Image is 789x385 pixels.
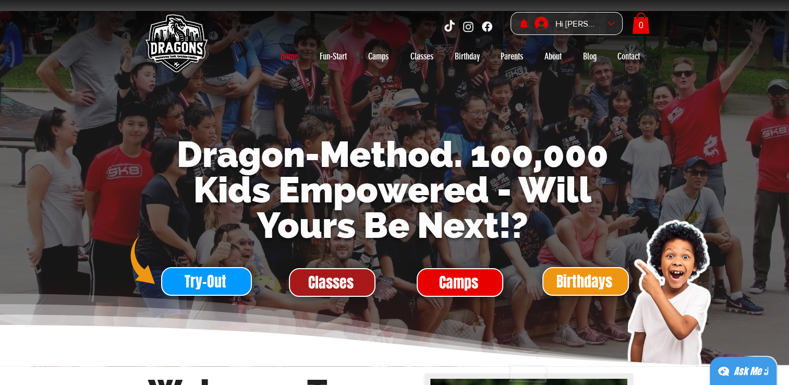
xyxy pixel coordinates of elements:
a: About [534,48,573,65]
a: Camps [358,48,399,65]
p: Birthday [450,48,485,65]
p: Home [275,48,303,65]
img: Skate Dragons logo with the slogan 'Empowering Youth, Enriching Families' in Singapore. [139,8,212,81]
a: Blog [573,48,607,65]
span: Try-Out [185,271,226,292]
p: Contact [612,48,645,65]
a: Classes [399,48,444,65]
a: Birthdays [542,267,629,296]
a: Birthday [444,48,490,65]
div: [PERSON_NAME] [552,16,604,32]
a: Notifications [518,18,529,29]
p: Classes [405,48,439,65]
p: Camps [363,48,394,65]
a: Try-Out [161,267,252,296]
a: Camps [417,268,503,297]
span: Classes [308,272,354,293]
ul: Social Bar [443,20,494,33]
p: About [539,48,567,65]
a: Contact [607,48,651,65]
a: Home [270,48,309,65]
p: Fun-Start [314,48,352,65]
div: Ask Me ;) [734,364,768,379]
span: Camps [439,272,478,293]
a: Fun-Start [309,48,358,65]
a: Parents [490,48,534,65]
p: Parents [495,48,528,65]
text: 0 [638,20,643,30]
span: Birthdays [556,271,612,292]
div: Yulong Liu account [531,13,622,35]
nav: Site [270,48,651,65]
a: Classes [289,268,375,297]
p: Blog [578,48,602,65]
span: Dragon-Method. 100,000 Kids Empowered - Will Yours Be Next!? [177,134,609,246]
a: Cart with 0 items [632,13,650,34]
